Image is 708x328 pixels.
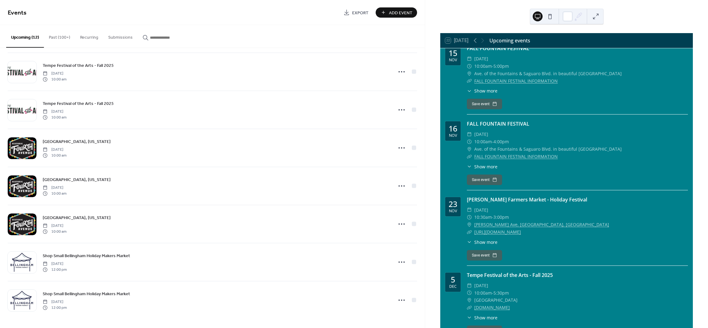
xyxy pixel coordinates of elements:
[389,10,412,16] span: Add Event
[449,134,457,138] div: Nov
[467,153,472,160] div: ​
[467,214,472,221] div: ​
[43,229,66,234] span: 10:00 am
[492,138,493,145] span: -
[43,305,67,310] span: 12:00 pm
[43,101,114,107] span: Tempe Festival of the Arts - Fall 2025
[467,250,502,261] button: Save event
[493,289,509,297] span: 5:30pm
[474,239,497,245] span: Show more
[474,221,609,228] a: [PERSON_NAME] Ave, [GEOGRAPHIC_DATA], [GEOGRAPHIC_DATA]
[474,289,492,297] span: 10:00am
[467,99,502,109] button: Save event
[467,196,587,203] a: [PERSON_NAME] Farmers Market - Holiday Festival
[43,214,111,221] a: [GEOGRAPHIC_DATA], [US_STATE]
[43,139,111,145] span: [GEOGRAPHIC_DATA], [US_STATE]
[492,63,493,70] span: -
[449,49,457,57] div: 15
[43,299,67,305] span: [DATE]
[467,163,472,170] div: ​
[449,125,457,132] div: 16
[43,153,66,158] span: 10:00 am
[493,63,509,70] span: 5:00pm
[43,290,130,297] a: Shop Small Bellingham Holiday Makers Market
[467,120,529,127] a: FALL FOUNTAIN FESTIVAL
[43,147,66,153] span: [DATE]
[474,138,492,145] span: 10:00am
[467,221,472,228] div: ​
[467,175,502,185] button: Save event
[467,77,472,85] div: ​
[451,276,455,283] div: 5
[43,185,66,191] span: [DATE]
[467,138,472,145] div: ​
[467,314,497,321] button: ​Show more
[449,285,457,289] div: Dec
[43,215,111,221] span: [GEOGRAPHIC_DATA], [US_STATE]
[467,63,472,70] div: ​
[43,191,66,196] span: 10:00 am
[467,206,472,214] div: ​
[467,239,497,245] button: ​Show more
[474,63,492,70] span: 10:00am
[474,163,497,170] span: Show more
[474,304,510,310] a: [DOMAIN_NAME]
[493,214,509,221] span: 3:00pm
[467,239,472,245] div: ​
[467,314,472,321] div: ​
[474,145,622,153] span: Ave. of the Fountains & Saguaro Blvd. in beautiful [GEOGRAPHIC_DATA]
[43,71,66,76] span: [DATE]
[467,88,497,94] button: ​Show more
[43,253,130,259] span: Shop Small Bellingham Holiday Makers Market
[43,100,114,107] a: Tempe Festival of the Arts - Fall 2025
[449,200,457,208] div: 23
[467,45,529,52] a: FALL FOUNTAIN FESTIVAL
[467,163,497,170] button: ​Show more
[339,7,373,18] a: Export
[43,176,111,183] a: [GEOGRAPHIC_DATA], [US_STATE]
[467,70,472,77] div: ​
[474,78,558,84] a: FALL FOUNTAIN FESTIVAL INFORMATION
[474,282,488,289] span: [DATE]
[467,296,472,304] div: ​
[43,252,130,259] a: Shop Small Bellingham Holiday Makers Market
[8,7,27,19] span: Events
[43,261,67,267] span: [DATE]
[467,55,472,63] div: ​
[467,289,472,297] div: ​
[43,114,66,120] span: 10:00 am
[474,229,521,235] a: [URL][DOMAIN_NAME]
[103,25,138,47] button: Submissions
[43,223,66,229] span: [DATE]
[474,214,492,221] span: 10:30am
[467,304,472,311] div: ​
[474,206,488,214] span: [DATE]
[474,88,497,94] span: Show more
[492,214,493,221] span: -
[376,7,417,18] button: Add Event
[474,55,488,63] span: [DATE]
[492,289,493,297] span: -
[43,76,66,82] span: 10:00 am
[6,25,44,48] button: Upcoming (12)
[474,296,518,304] span: [GEOGRAPHIC_DATA]
[493,138,509,145] span: 4:00pm
[489,37,530,44] div: Upcoming events
[467,145,472,153] div: ​
[467,88,472,94] div: ​
[43,291,130,297] span: Shop Small Bellingham Holiday Makers Market
[474,70,622,77] span: Ave. of the Fountains & Saguaro Blvd. in beautiful [GEOGRAPHIC_DATA]
[43,62,114,69] a: Tempe Festival of the Arts - Fall 2025
[43,109,66,114] span: [DATE]
[467,282,472,289] div: ​
[43,138,111,145] a: [GEOGRAPHIC_DATA], [US_STATE]
[467,131,472,138] div: ​
[474,314,497,321] span: Show more
[467,272,553,278] a: Tempe Festival of the Arts - Fall 2025
[449,209,457,213] div: Nov
[467,228,472,236] div: ​
[474,131,488,138] span: [DATE]
[352,10,369,16] span: Export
